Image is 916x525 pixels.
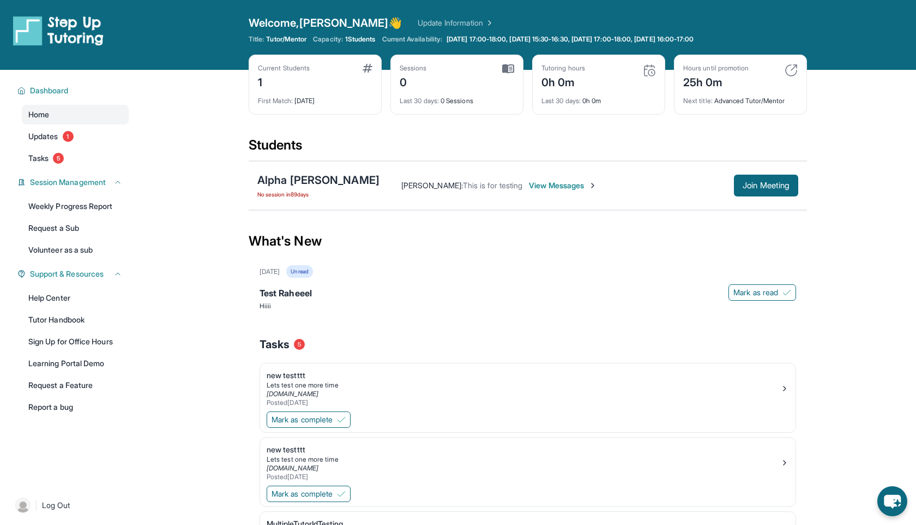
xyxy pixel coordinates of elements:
[257,172,379,188] div: Alpha [PERSON_NAME]
[22,332,129,351] a: Sign Up for Office Hours
[502,64,514,74] img: card
[13,15,104,46] img: logo
[785,64,798,77] img: card
[286,265,312,278] div: Unread
[42,500,70,511] span: Log Out
[267,455,780,464] div: Lets test one more time
[15,498,31,513] img: user-img
[643,64,656,77] img: card
[11,493,129,517] a: |Log Out
[683,73,749,90] div: 25h 0m
[22,196,129,216] a: Weekly Progress Report
[26,85,122,96] button: Dashboard
[28,131,58,142] span: Updates
[541,90,656,105] div: 0h 0m
[743,182,790,189] span: Join Meeting
[22,105,129,124] a: Home
[30,269,104,279] span: Support & Resources
[463,181,522,190] span: This is for testing
[258,97,293,105] span: First Match :
[267,398,780,407] div: Posted [DATE]
[588,181,597,190] img: Chevron-Right
[418,17,494,28] a: Update Information
[683,64,749,73] div: Hours until promotion
[258,64,310,73] div: Current Students
[267,473,780,481] div: Posted [DATE]
[249,35,264,44] span: Title:
[260,267,280,276] div: [DATE]
[272,488,333,499] span: Mark as complete
[260,438,796,484] a: new testtttLets test one more time[DOMAIN_NAME]Posted[DATE]
[28,109,49,120] span: Home
[541,97,581,105] span: Last 30 days :
[26,269,122,279] button: Support & Resources
[260,302,796,311] p: Hiiii
[260,363,796,409] a: new testtttLets test one more time[DOMAIN_NAME]Posted[DATE]
[249,217,807,265] div: What's New
[249,136,807,160] div: Students
[258,90,372,105] div: [DATE]
[400,90,514,105] div: 0 Sessions
[249,15,402,31] span: Welcome, [PERSON_NAME] 👋
[267,464,318,472] a: [DOMAIN_NAME]
[22,240,129,260] a: Volunteer as a sub
[444,35,696,44] a: [DATE] 17:00-18:00, [DATE] 15:30-16:30, [DATE] 17:00-18:00, [DATE] 16:00-17:00
[267,444,780,455] div: new testttt
[267,411,351,428] button: Mark as complete
[683,90,798,105] div: Advanced Tutor/Mentor
[728,284,796,301] button: Mark as read
[63,131,74,142] span: 1
[734,175,798,196] button: Join Meeting
[529,180,597,191] span: View Messages
[22,127,129,146] a: Updates1
[345,35,376,44] span: 1 Students
[337,490,346,498] img: Mark as complete
[683,97,713,105] span: Next title :
[257,190,379,199] span: No session in 89 days
[22,218,129,238] a: Request a Sub
[22,375,129,395] a: Request a Feature
[22,354,129,373] a: Learning Portal Demo
[260,287,796,302] div: Test Raheeel
[272,414,333,425] span: Mark as complete
[400,64,427,73] div: Sessions
[733,287,778,298] span: Mark as read
[258,73,310,90] div: 1
[483,17,494,28] img: Chevron Right
[447,35,694,44] span: [DATE] 17:00-18:00, [DATE] 15:30-16:30, [DATE] 17:00-18:00, [DATE] 16:00-17:00
[22,397,129,417] a: Report a bug
[267,370,780,381] div: new testttt
[313,35,343,44] span: Capacity:
[260,337,290,352] span: Tasks
[400,97,439,105] span: Last 30 days :
[22,148,129,168] a: Tasks5
[22,288,129,308] a: Help Center
[337,415,346,424] img: Mark as complete
[30,177,106,188] span: Session Management
[401,181,463,190] span: [PERSON_NAME] :
[267,390,318,398] a: [DOMAIN_NAME]
[26,177,122,188] button: Session Management
[400,73,427,90] div: 0
[541,73,585,90] div: 0h 0m
[22,310,129,330] a: Tutor Handbook
[28,153,49,164] span: Tasks
[266,35,306,44] span: Tutor/Mentor
[363,64,372,73] img: card
[541,64,585,73] div: Tutoring hours
[30,85,69,96] span: Dashboard
[382,35,442,44] span: Current Availability:
[267,486,351,502] button: Mark as complete
[267,381,780,390] div: Lets test one more time
[294,339,305,350] span: 5
[782,288,791,297] img: Mark as read
[877,486,907,516] button: chat-button
[35,499,38,512] span: |
[53,153,64,164] span: 5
